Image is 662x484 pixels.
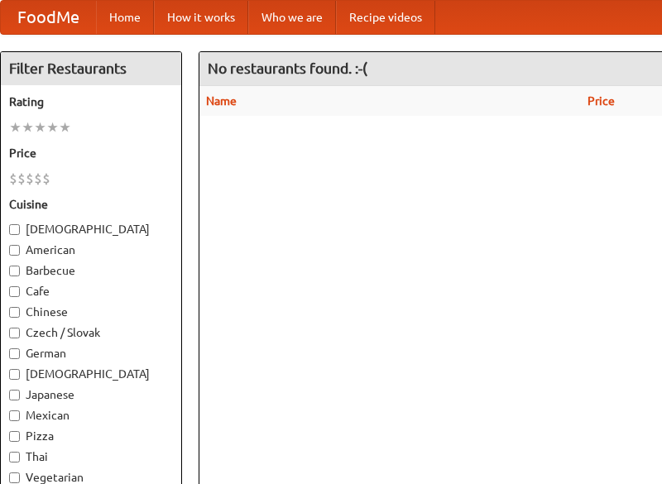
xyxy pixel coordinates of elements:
label: Barbecue [9,262,173,279]
h5: Price [9,145,173,161]
li: ★ [34,118,46,137]
input: Vegetarian [9,472,20,483]
input: [DEMOGRAPHIC_DATA] [9,224,20,235]
label: [DEMOGRAPHIC_DATA] [9,221,173,237]
li: ★ [9,118,22,137]
input: Pizza [9,431,20,442]
li: $ [42,170,50,188]
a: How it works [154,1,248,34]
label: Mexican [9,407,173,424]
input: Czech / Slovak [9,328,20,338]
li: $ [17,170,26,188]
ng-pluralize: No restaurants found. :-( [208,60,367,76]
label: Japanese [9,386,173,403]
label: Cafe [9,283,173,300]
input: Cafe [9,286,20,297]
li: $ [9,170,17,188]
h5: Cuisine [9,196,173,213]
input: Barbecue [9,266,20,276]
input: Chinese [9,307,20,318]
a: Home [96,1,154,34]
label: Pizza [9,428,173,444]
label: [DEMOGRAPHIC_DATA] [9,366,173,382]
li: $ [26,170,34,188]
a: Recipe videos [336,1,435,34]
a: Price [588,94,615,108]
input: Japanese [9,390,20,400]
label: German [9,345,173,362]
li: ★ [22,118,34,137]
a: Who we are [248,1,336,34]
label: Chinese [9,304,173,320]
input: Thai [9,452,20,462]
li: $ [34,170,42,188]
a: FoodMe [1,1,96,34]
li: ★ [46,118,59,137]
input: German [9,348,20,359]
input: American [9,245,20,256]
label: American [9,242,173,258]
label: Thai [9,448,173,465]
label: Czech / Slovak [9,324,173,341]
h5: Rating [9,93,173,110]
h4: Filter Restaurants [1,52,181,85]
input: Mexican [9,410,20,421]
li: ★ [59,118,71,137]
a: Name [206,94,237,108]
input: [DEMOGRAPHIC_DATA] [9,369,20,380]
